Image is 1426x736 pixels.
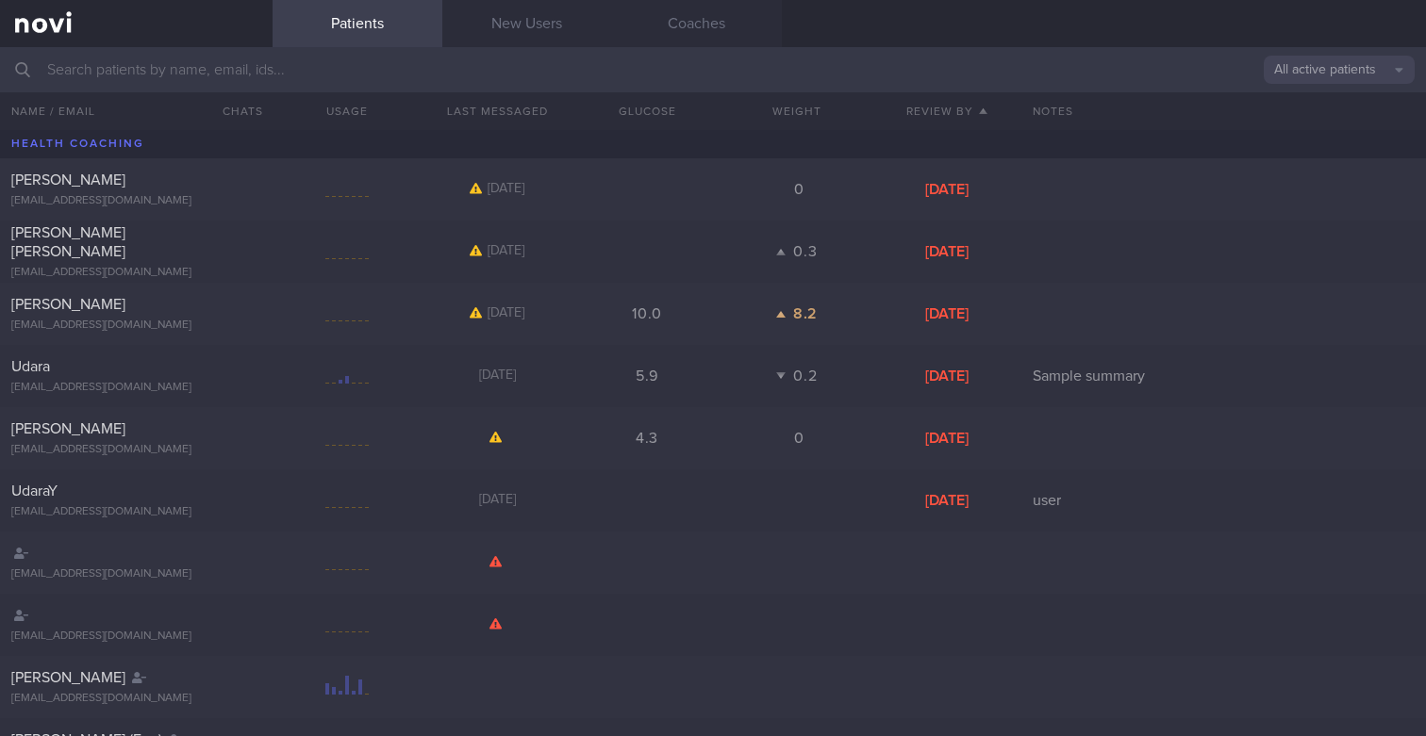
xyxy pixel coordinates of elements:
[488,182,524,195] span: [DATE]
[871,92,1021,130] button: Review By
[636,368,658,384] span: 5.9
[11,692,261,706] div: [EMAIL_ADDRESS][DOMAIN_NAME]
[11,381,261,395] div: [EMAIL_ADDRESS][DOMAIN_NAME]
[11,319,261,333] div: [EMAIL_ADDRESS][DOMAIN_NAME]
[1021,491,1426,510] div: user
[871,242,1021,261] div: [DATE]
[488,244,524,257] span: [DATE]
[793,244,817,259] span: 0.3
[871,304,1021,323] div: [DATE]
[871,180,1021,199] div: [DATE]
[793,368,817,384] span: 0.2
[479,493,516,506] span: [DATE]
[794,431,804,446] span: 0
[488,306,524,319] span: [DATE]
[636,431,658,446] span: 4.3
[1264,56,1415,84] button: All active patients
[11,359,50,374] span: Udara
[197,92,273,130] button: Chats
[11,266,261,280] div: [EMAIL_ADDRESS][DOMAIN_NAME]
[722,92,872,130] button: Weight
[793,306,818,321] span: 8.2
[479,368,516,382] span: [DATE]
[11,505,261,519] div: [EMAIL_ADDRESS][DOMAIN_NAME]
[11,225,125,259] span: [PERSON_NAME] [PERSON_NAME]
[1021,367,1426,385] div: Sample summary
[11,172,125,188] span: [PERSON_NAME]
[871,367,1021,385] div: [DATE]
[11,483,58,499] span: UdaraY
[871,429,1021,448] div: [DATE]
[11,670,125,685] span: [PERSON_NAME]
[871,491,1021,510] div: [DATE]
[423,92,572,130] button: Last Messaged
[11,297,125,312] span: [PERSON_NAME]
[11,630,261,644] div: [EMAIL_ADDRESS][DOMAIN_NAME]
[1021,92,1426,130] div: Notes
[11,443,261,457] div: [EMAIL_ADDRESS][DOMAIN_NAME]
[11,421,125,436] span: [PERSON_NAME]
[273,92,423,130] div: Usage
[572,92,722,130] button: Glucose
[11,567,261,581] div: [EMAIL_ADDRESS][DOMAIN_NAME]
[632,306,662,321] span: 10.0
[794,182,804,197] span: 0
[11,194,261,208] div: [EMAIL_ADDRESS][DOMAIN_NAME]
